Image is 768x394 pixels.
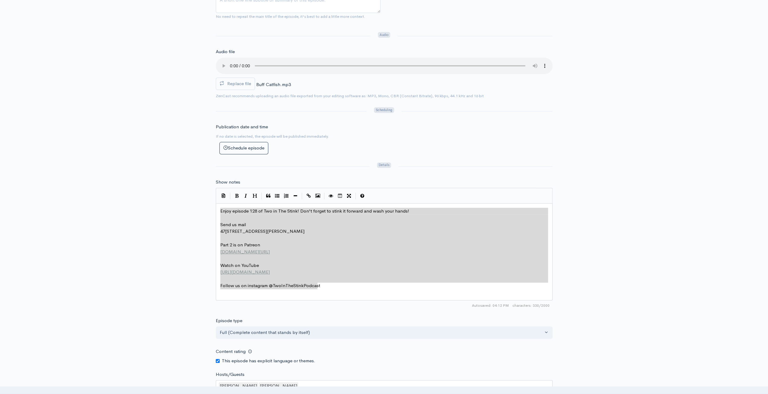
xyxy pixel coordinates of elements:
[220,208,409,214] span: Enjoy episode 128 of Two in The Stink! Don't forget to stink it forward and wash your hands!
[282,191,291,200] button: Numbered List
[241,191,250,200] button: Italic
[216,134,329,139] small: If no date is selected, the episode will be published immediately.
[291,191,300,200] button: Insert Horizontal Line
[216,345,246,358] label: Content rating
[324,193,325,200] i: |
[216,371,244,378] label: Hosts/Guests
[216,179,240,186] label: Show notes
[227,81,251,86] span: Replace file
[225,228,304,234] span: [STREET_ADDRESS][PERSON_NAME]
[327,191,336,200] button: Toggle Preview
[345,191,354,200] button: Toggle Fullscreen
[264,191,273,200] button: Quote
[304,191,313,200] button: Create Link
[216,14,365,19] small: No need to repeat the main title of the episode, it's best to add a little more context.
[216,48,235,55] label: Audio file
[377,162,391,168] span: Details
[378,32,390,38] span: Audio
[220,228,225,234] span: 47
[220,262,259,268] span: Watch on YouTube
[222,357,315,364] label: This episode has explicit language or themes.
[250,191,260,200] button: Heading
[220,242,260,248] span: Part 2 is on Patreon
[313,191,322,200] button: Insert Image
[216,93,484,98] small: ZenCast recommends uploading an audio file exported from your editing software as: MP3, Mono, CBR...
[261,193,262,200] i: |
[216,123,268,130] label: Publication date and time
[336,191,345,200] button: Toggle Side by Side
[220,269,270,275] span: [URL][DOMAIN_NAME]
[220,329,543,336] div: Full (Complete content that stands by itself)
[472,303,509,308] span: Autosaved: 04:12 PM
[512,303,550,308] span: 330/2000
[355,193,356,200] i: |
[232,191,241,200] button: Bold
[220,283,320,288] span: Follow us on instagram @TwoInTheStinkPodcast
[216,317,242,324] label: Episode type
[273,191,282,200] button: Generic List
[220,249,270,255] span: [DOMAIN_NAME][URL]
[219,142,268,154] button: Schedule episode
[216,326,553,339] button: Full (Complete content that stands by itself)
[219,191,228,200] button: Insert Show Notes Template
[219,382,258,390] div: [PERSON_NAME]
[374,107,394,113] span: Scheduling
[220,222,246,227] span: Send us mail
[259,382,298,390] div: [PERSON_NAME]
[256,82,291,87] span: Buff Catfish.mp3
[358,191,367,200] button: Markdown Guide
